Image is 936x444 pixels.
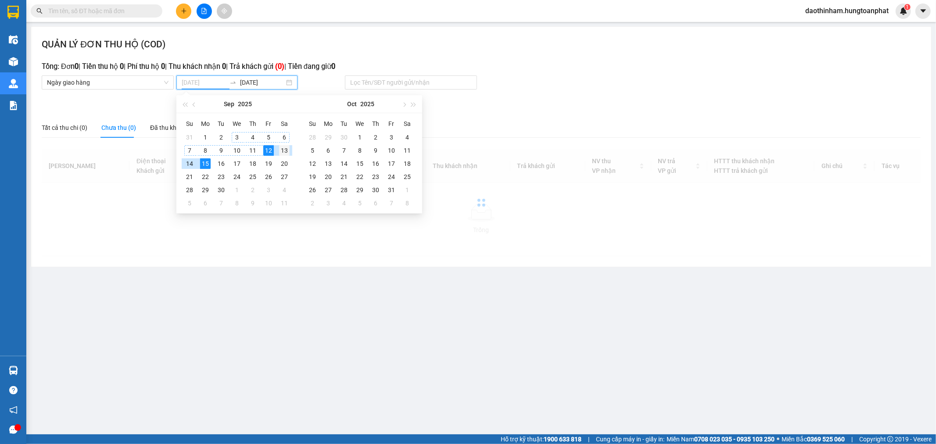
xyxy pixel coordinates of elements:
[323,172,334,182] div: 20
[247,172,258,182] div: 25
[42,37,165,52] h2: QUẢN LÝ ĐƠN THU HỘ (COD)
[370,172,381,182] div: 23
[384,117,399,131] th: Fr
[399,144,415,157] td: 2025-10-11
[370,185,381,195] div: 30
[263,185,274,195] div: 3
[355,132,365,143] div: 1
[336,131,352,144] td: 2025-09-30
[279,185,290,195] div: 4
[320,170,336,183] td: 2025-10-20
[75,62,79,71] b: 0
[181,8,187,14] span: plus
[261,157,276,170] td: 2025-09-19
[9,101,18,110] img: solution-icon
[42,61,921,72] h3: Tổng: Đơn | Tiền thu hộ | Phí thu hộ | Thu khách nhận | Trả khách gửi | Tiền đang giữ
[261,117,276,131] th: Fr
[384,144,399,157] td: 2025-10-10
[305,157,320,170] td: 2025-10-12
[370,158,381,169] div: 16
[305,197,320,210] td: 2025-11-02
[851,434,853,444] span: |
[323,198,334,208] div: 3
[368,183,384,197] td: 2025-10-30
[213,197,229,210] td: 2025-10-07
[386,185,397,195] div: 31
[323,158,334,169] div: 13
[352,170,368,183] td: 2025-10-22
[247,145,258,156] div: 11
[320,183,336,197] td: 2025-10-27
[261,197,276,210] td: 2025-10-10
[245,131,261,144] td: 2025-09-04
[339,185,349,195] div: 28
[238,95,252,113] button: 2025
[263,198,274,208] div: 10
[232,198,242,208] div: 8
[247,185,258,195] div: 2
[336,144,352,157] td: 2025-10-07
[386,172,397,182] div: 24
[384,157,399,170] td: 2025-10-17
[182,117,197,131] th: Su
[323,185,334,195] div: 27
[184,132,195,143] div: 31
[201,8,207,14] span: file-add
[245,197,261,210] td: 2025-10-09
[197,131,213,144] td: 2025-09-01
[323,145,334,156] div: 6
[224,95,234,113] button: Sep
[588,434,589,444] span: |
[906,4,909,10] span: 1
[197,197,213,210] td: 2025-10-06
[596,434,664,444] span: Cung cấp máy in - giấy in:
[355,198,365,208] div: 5
[232,185,242,195] div: 1
[798,5,896,16] span: daothinham.hungtoanphat
[213,183,229,197] td: 2025-09-30
[184,145,195,156] div: 7
[279,145,290,156] div: 13
[9,426,18,434] span: message
[355,145,365,156] div: 8
[263,145,274,156] div: 12
[184,172,195,182] div: 21
[182,197,197,210] td: 2025-10-05
[9,366,18,375] img: warehouse-icon
[200,172,211,182] div: 22
[184,198,195,208] div: 5
[229,170,245,183] td: 2025-09-24
[384,183,399,197] td: 2025-10-31
[279,172,290,182] div: 27
[230,79,237,86] span: swap-right
[339,198,349,208] div: 4
[245,157,261,170] td: 2025-09-18
[370,132,381,143] div: 2
[232,158,242,169] div: 17
[352,157,368,170] td: 2025-10-15
[200,145,211,156] div: 8
[339,158,349,169] div: 14
[216,145,226,156] div: 9
[307,145,318,156] div: 5
[370,198,381,208] div: 6
[347,95,357,113] button: Oct
[229,197,245,210] td: 2025-10-08
[915,4,931,19] button: caret-down
[305,117,320,131] th: Su
[339,132,349,143] div: 30
[197,157,213,170] td: 2025-09-15
[384,131,399,144] td: 2025-10-03
[232,145,242,156] div: 10
[402,185,412,195] div: 1
[399,170,415,183] td: 2025-10-25
[305,131,320,144] td: 2025-09-28
[399,197,415,210] td: 2025-11-08
[182,183,197,197] td: 2025-09-28
[200,158,211,169] div: 15
[261,131,276,144] td: 2025-09-05
[276,183,292,197] td: 2025-10-04
[919,7,927,15] span: caret-down
[402,132,412,143] div: 4
[307,132,318,143] div: 28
